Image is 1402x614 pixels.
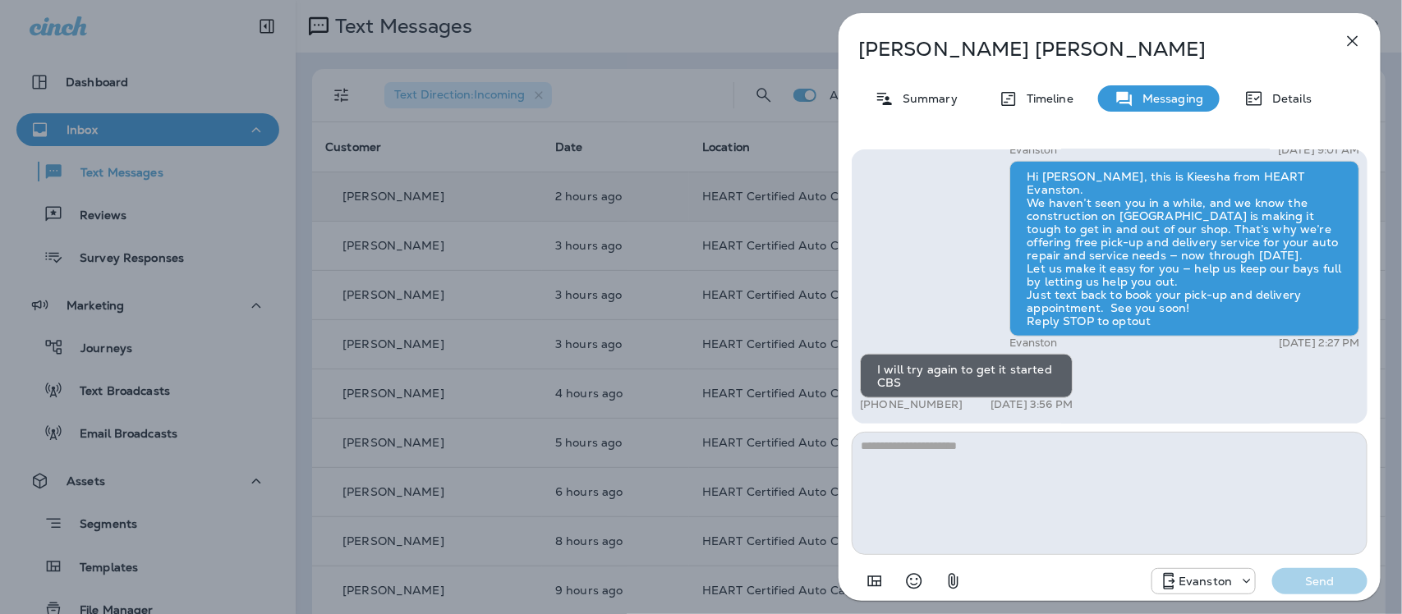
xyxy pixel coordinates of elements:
p: Messaging [1134,92,1203,105]
p: [DATE] 9:01 AM [1278,144,1359,157]
p: [PERSON_NAME] [PERSON_NAME] [858,38,1307,61]
p: Summary [894,92,958,105]
p: Evanston [1009,144,1057,157]
p: [DATE] 3:56 PM [991,398,1073,411]
p: Timeline [1018,92,1073,105]
p: Evanston [1179,575,1232,588]
div: I will try again to get it started CBS [860,354,1073,398]
button: Select an emoji [898,565,931,598]
button: Add in a premade template [858,565,891,598]
p: [PHONE_NUMBER] [860,398,963,411]
div: +1 (847) 892-1225 [1152,571,1255,591]
p: [DATE] 2:27 PM [1279,337,1359,350]
div: Hi [PERSON_NAME], this is Kieesha from HEART Evanston. We haven’t seen you in a while, and we kno... [1009,161,1359,337]
p: Details [1264,92,1312,105]
p: Evanston [1009,337,1057,350]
